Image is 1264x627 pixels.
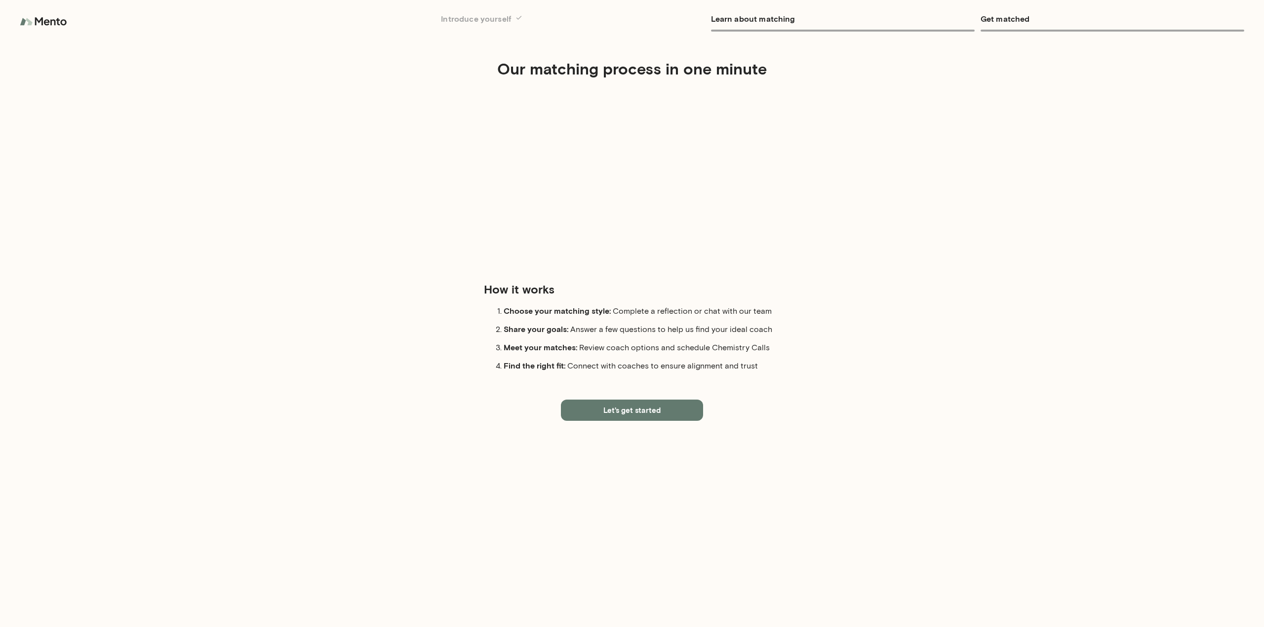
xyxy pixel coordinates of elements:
h6: Learn about matching [711,12,975,26]
div: Answer a few questions to help us find your ideal coach [504,323,780,335]
span: Find the right fit: [504,361,567,370]
h5: How it works [484,281,780,297]
div: Connect with coaches to ensure alignment and trust [504,360,780,372]
button: Let's get started [561,400,703,420]
span: Choose your matching style: [504,306,613,315]
h6: Get matched [981,12,1244,26]
span: Meet your matches: [504,342,579,352]
div: Complete a reflection or chat with our team [504,305,780,317]
img: logo [20,12,69,32]
iframe: Welcome to Mento [484,88,780,265]
span: Share your goals: [504,324,570,333]
div: Review coach options and schedule Chemistry Calls [504,341,780,354]
h6: Introduce yourself [441,12,705,26]
h4: Our matching process in one minute [261,59,1003,78]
